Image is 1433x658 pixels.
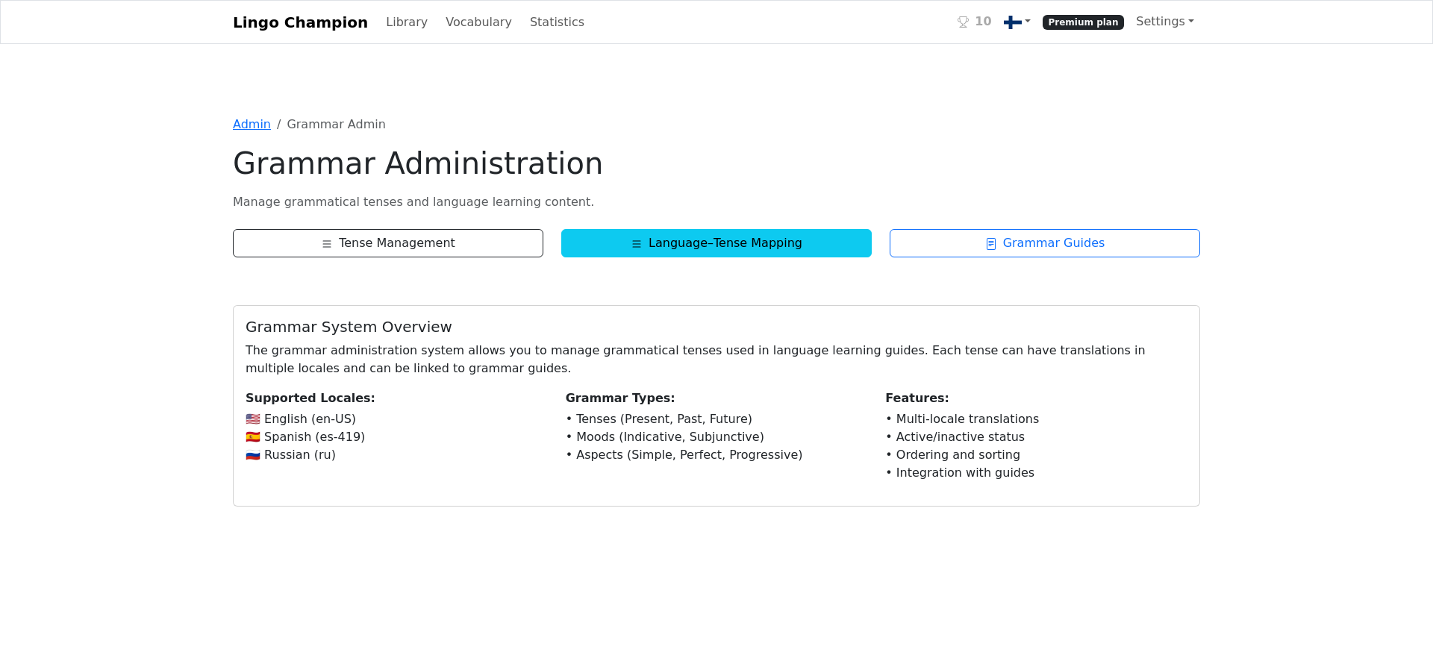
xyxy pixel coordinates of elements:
a: Statistics [524,7,590,37]
nav: breadcrumb [233,116,1200,134]
li: • Active/inactive status [885,428,1187,446]
li: 🇷🇺 Russian (ru) [246,446,548,464]
span: 10 [975,13,991,31]
a: Vocabulary [440,7,518,37]
li: • Ordering and sorting [885,446,1187,464]
li: 🇺🇸 English (en-US) [246,410,548,428]
a: Settings [1130,7,1200,37]
li: Grammar Admin [271,116,386,134]
a: Lingo Champion [233,7,368,37]
a: Library [380,7,434,37]
a: Language–Tense Mapping [561,229,872,257]
img: fi.svg [1004,13,1022,31]
span: Premium plan [1043,15,1125,30]
li: • Moods (Indicative, Subjunctive) [566,428,868,446]
p: Manage grammatical tenses and language learning content. [233,193,1200,211]
a: 10 [952,7,997,37]
a: Premium plan [1037,7,1131,37]
p: The grammar administration system allows you to manage grammatical tenses used in language learni... [246,342,1187,377]
h1: Grammar Administration [233,145,1200,181]
h5: Grammar System Overview [246,318,1187,336]
a: Tense Management [233,229,543,257]
li: • Tenses (Present, Past, Future) [566,410,868,428]
a: Grammar Guides [890,229,1200,257]
li: • Multi-locale translations [885,410,1187,428]
strong: Features: [885,391,949,405]
strong: Supported Locales: [246,391,375,405]
a: Admin [233,117,271,131]
li: • Aspects (Simple, Perfect, Progressive) [566,446,868,464]
li: 🇪🇸 Spanish (es-419) [246,428,548,446]
strong: Grammar Types: [566,391,675,405]
li: • Integration with guides [885,464,1187,482]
